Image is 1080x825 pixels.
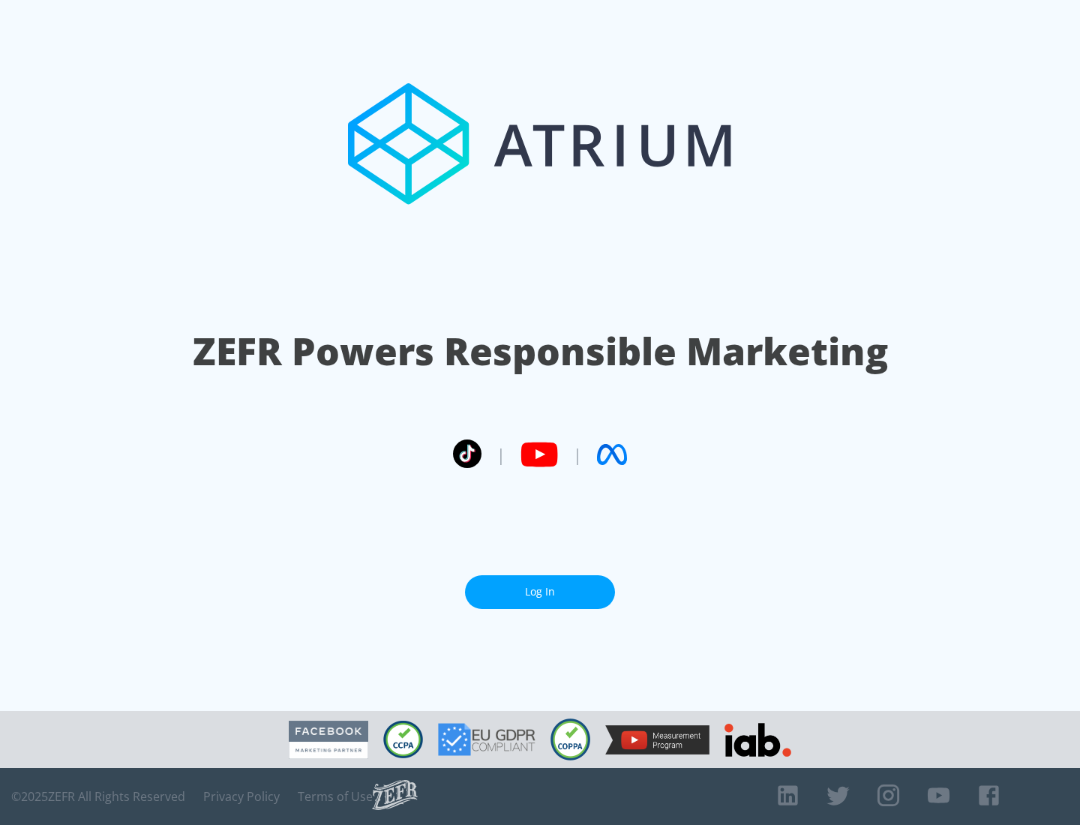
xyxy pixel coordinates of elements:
img: YouTube Measurement Program [605,725,709,754]
h1: ZEFR Powers Responsible Marketing [193,325,888,377]
a: Terms of Use [298,789,373,804]
img: IAB [724,723,791,757]
img: Facebook Marketing Partner [289,721,368,759]
span: © 2025 ZEFR All Rights Reserved [11,789,185,804]
a: Privacy Policy [203,789,280,804]
img: COPPA Compliant [550,718,590,760]
img: GDPR Compliant [438,723,535,756]
img: CCPA Compliant [383,721,423,758]
span: | [573,443,582,466]
span: | [496,443,505,466]
a: Log In [465,575,615,609]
